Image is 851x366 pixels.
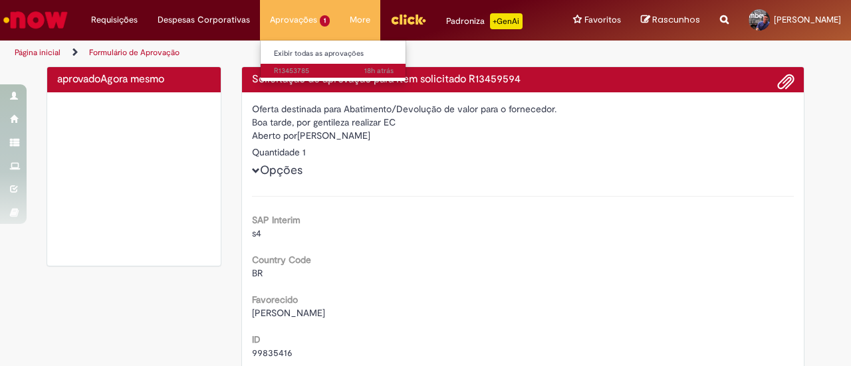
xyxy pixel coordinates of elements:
a: Rascunhos [641,14,700,27]
time: 28/08/2025 12:05:56 [364,66,394,76]
div: Padroniza [446,13,523,29]
div: Quantidade 1 [252,145,794,159]
h4: aprovado [57,74,211,86]
a: Exibir todas as aprovações [261,46,407,61]
img: click_logo_yellow_360x200.png [390,9,426,29]
span: Agora mesmo [100,72,164,86]
b: Country Code [252,254,311,266]
span: More [350,13,370,27]
span: 1 [320,15,330,27]
span: [PERSON_NAME] [252,307,325,319]
span: Despesas Corporativas [158,13,250,27]
span: Requisições [91,13,138,27]
span: [PERSON_NAME] [774,14,841,25]
div: Boa tarde, por gentileza realizar EC [252,116,794,129]
h4: Solicitação de aprovação para Item solicitado R13459594 [252,74,794,86]
b: Favorecido [252,294,298,306]
span: R13453785 [274,66,394,76]
span: BR [252,267,263,279]
time: 29/08/2025 05:59:33 [100,72,164,86]
img: sucesso_1.gif [57,102,211,256]
span: s4 [252,227,261,239]
div: Oferta destinada para Abatimento/Devolução de valor para o fornecedor. [252,102,794,116]
ul: Aprovações [260,40,406,82]
a: Aberto R13453785 : [261,64,407,78]
span: 18h atrás [364,66,394,76]
a: Página inicial [15,47,61,58]
span: Rascunhos [652,13,700,26]
b: ID [252,333,261,345]
span: 99835416 [252,347,293,359]
span: Aprovações [270,13,317,27]
img: ServiceNow [1,7,70,33]
p: +GenAi [490,13,523,29]
label: Aberto por [252,129,297,142]
span: Favoritos [584,13,621,27]
a: Formulário de Aprovação [89,47,180,58]
ul: Trilhas de página [10,41,557,65]
div: [PERSON_NAME] [252,129,794,145]
b: SAP Interim [252,214,301,226]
